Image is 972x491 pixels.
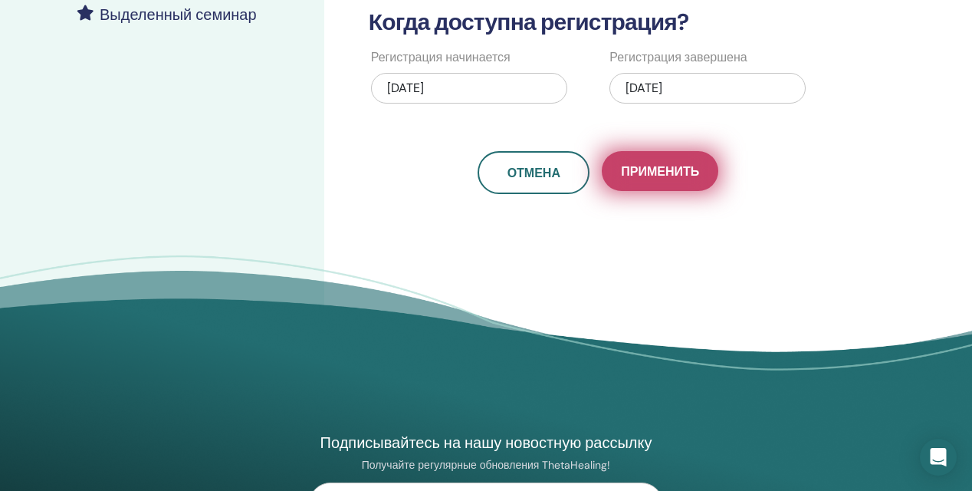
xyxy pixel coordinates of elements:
[478,151,589,194] a: Отмена
[309,433,663,453] h4: Подписывайтесь на нашу новостную рассылку
[100,5,257,24] h4: Выделенный семинар
[507,165,560,181] span: Отмена
[309,458,663,472] p: Получайте регулярные обновления ThetaHealing!
[609,73,806,104] div: [DATE]
[360,8,837,36] h3: Когда доступна регистрация?
[371,48,511,67] label: Регистрация начинается
[371,73,567,104] div: [DATE]
[920,439,957,476] div: Open Intercom Messenger
[602,151,718,191] button: Применить
[621,163,699,180] span: Применить
[609,48,747,67] label: Регистрация завершена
